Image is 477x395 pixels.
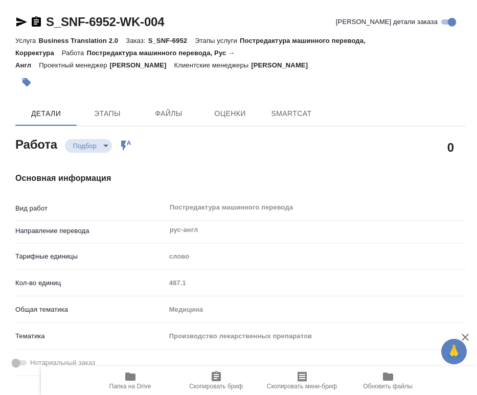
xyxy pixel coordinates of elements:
[15,134,57,153] h2: Работа
[38,37,126,44] p: Business Translation 2.0
[195,37,240,44] p: Этапы услуги
[65,139,112,153] div: Подбор
[173,366,259,395] button: Скопировать бриф
[15,71,38,94] button: Добавить тэг
[363,383,413,390] span: Обновить файлы
[166,248,466,265] div: слово
[46,15,164,29] a: S_SNF-6952-WK-004
[15,37,38,44] p: Услуга
[21,107,71,120] span: Детали
[251,61,315,69] p: [PERSON_NAME]
[445,341,463,362] span: 🙏
[109,383,151,390] span: Папка на Drive
[189,383,243,390] span: Скопировать бриф
[166,275,466,290] input: Пустое поле
[148,37,195,44] p: S_SNF-6952
[15,203,166,214] p: Вид работ
[15,226,166,236] p: Направление перевода
[15,251,166,262] p: Тарифные единицы
[30,358,95,368] span: Нотариальный заказ
[15,16,28,28] button: Скопировать ссылку для ЯМессенджера
[267,107,316,120] span: SmartCat
[345,366,431,395] button: Обновить файлы
[39,61,109,69] p: Проектный менеджер
[110,61,174,69] p: [PERSON_NAME]
[447,138,454,156] h2: 0
[30,16,42,28] button: Скопировать ссылку
[83,107,132,120] span: Этапы
[174,61,252,69] p: Клиентские менеджеры
[15,49,235,69] p: Постредактура машинного перевода, Рус → Англ
[126,37,148,44] p: Заказ:
[336,17,438,27] span: [PERSON_NAME] детали заказа
[70,142,100,150] button: Подбор
[87,366,173,395] button: Папка на Drive
[144,107,193,120] span: Файлы
[441,339,467,364] button: 🙏
[15,305,166,315] p: Общая тематика
[206,107,255,120] span: Оценки
[15,278,166,288] p: Кол-во единиц
[166,301,466,318] div: Медицина
[166,328,466,345] div: Производство лекарственных препаратов
[259,366,345,395] button: Скопировать мини-бриф
[15,331,166,341] p: Тематика
[15,172,466,184] h4: Основная информация
[267,383,337,390] span: Скопировать мини-бриф
[62,49,87,57] p: Работа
